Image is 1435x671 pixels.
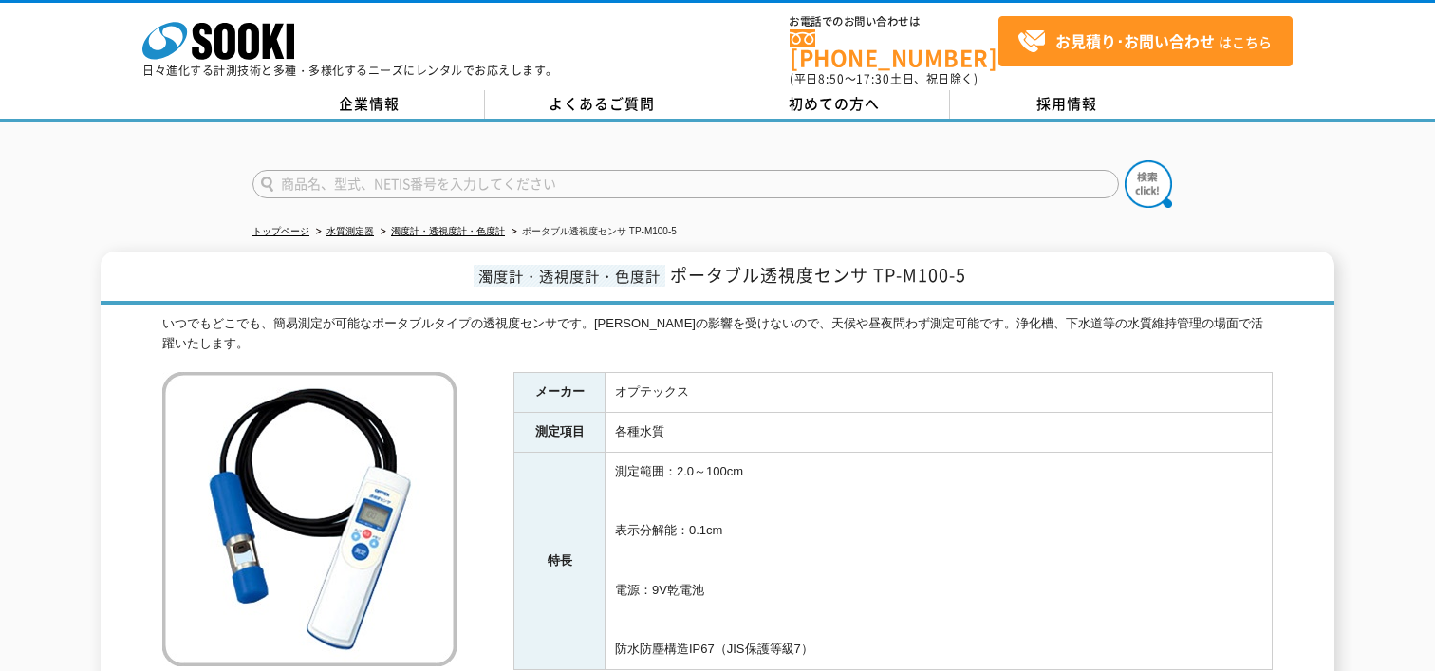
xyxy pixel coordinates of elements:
span: 17:30 [856,70,890,87]
a: 採用情報 [950,90,1183,119]
a: [PHONE_NUMBER] [790,29,998,68]
td: オプテックス [606,373,1273,413]
span: 初めての方へ [789,93,880,114]
th: 特長 [514,453,606,670]
img: ポータブル透視度センサ TP-M100-5 [162,372,457,666]
a: トップページ [252,226,309,236]
img: btn_search.png [1125,160,1172,208]
span: ポータブル透視度センサ TP-M100-5 [670,262,966,288]
a: 初めての方へ [717,90,950,119]
span: お電話でのお問い合わせは [790,16,998,28]
span: 8:50 [818,70,845,87]
span: (平日 ～ 土日、祝日除く) [790,70,978,87]
span: はこちら [1017,28,1272,56]
th: メーカー [514,373,606,413]
a: 濁度計・透視度計・色度計 [391,226,505,236]
td: 測定範囲：2.0～100cm 表示分解能：0.1cm 電源：9V乾電池 防水防塵構造IP67（JIS保護等級7） [606,453,1273,670]
div: いつでもどこでも、簡易測定が可能なポータブルタイプの透視度センサです。[PERSON_NAME]の影響を受けないので、天候や昼夜問わず測定可能です。浄化槽、下水道等の水質維持管理の場面で活躍いた... [162,314,1273,354]
a: 水質測定器 [326,226,374,236]
a: お見積り･お問い合わせはこちら [998,16,1293,66]
strong: お見積り･お問い合わせ [1055,29,1215,52]
th: 測定項目 [514,413,606,453]
input: 商品名、型式、NETIS番号を入力してください [252,170,1119,198]
p: 日々進化する計測技術と多種・多様化するニーズにレンタルでお応えします。 [142,65,558,76]
a: よくあるご質問 [485,90,717,119]
a: 企業情報 [252,90,485,119]
li: ポータブル透視度センサ TP-M100-5 [508,222,677,242]
span: 濁度計・透視度計・色度計 [474,265,665,287]
td: 各種水質 [606,413,1273,453]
